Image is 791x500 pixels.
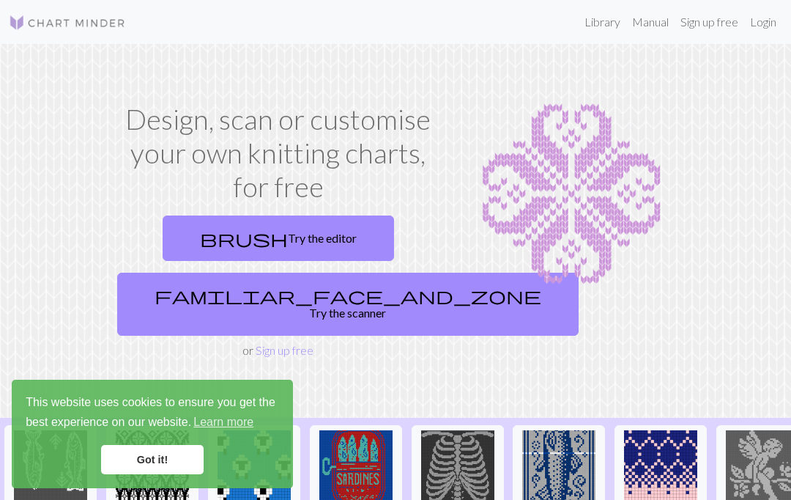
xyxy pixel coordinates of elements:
span: This website uses cookies to ensure you get the best experience on our website. [26,394,279,433]
a: Try the editor [163,216,394,261]
a: dismiss cookie message [101,445,204,474]
h1: Design, scan or customise your own knitting charts, for free [111,103,445,204]
a: Manual [626,7,675,37]
a: Sign up free [256,343,313,357]
a: Idee [614,458,707,472]
a: Sardines in a can [310,458,402,472]
span: brush [200,228,288,249]
img: Chart example [463,103,680,286]
a: Library [579,7,626,37]
a: Try the scanner [117,273,579,336]
a: fishies :) [4,458,97,472]
a: New Piskel-1.png (2).png [412,458,504,472]
a: Login [744,7,782,37]
a: learn more about cookies [191,411,256,433]
a: fish prac [513,458,605,472]
img: Logo [9,14,126,32]
span: familiar_face_and_zone [155,285,541,306]
div: or [111,210,445,359]
div: cookieconsent [12,380,293,488]
a: Sign up free [675,7,744,37]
